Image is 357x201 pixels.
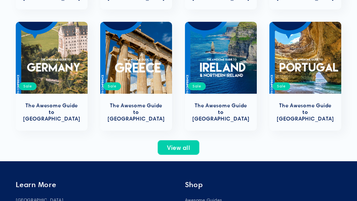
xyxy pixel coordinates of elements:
[107,103,166,122] a: The Awesome Guide to [GEOGRAPHIC_DATA]
[191,103,250,122] a: The Awesome Guide to [GEOGRAPHIC_DATA]
[16,180,172,189] h2: Learn More
[276,103,335,122] a: The Awesome Guide to [GEOGRAPHIC_DATA]
[185,180,342,189] h2: Shop
[158,140,199,155] a: View all products in the Awesome Guides collection
[22,103,81,122] a: The Awesome Guide to [GEOGRAPHIC_DATA]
